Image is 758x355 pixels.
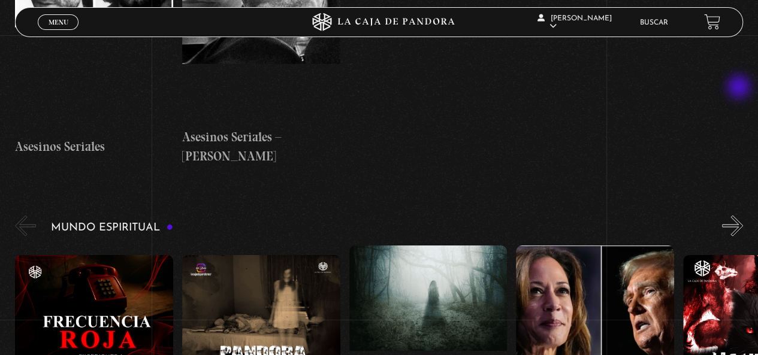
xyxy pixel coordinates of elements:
[49,19,68,26] span: Menu
[704,14,720,30] a: View your shopping cart
[15,137,173,156] h4: Asesinos Seriales
[44,29,73,37] span: Cerrar
[182,128,340,165] h4: Asesinos Seriales – [PERSON_NAME]
[15,216,36,236] button: Previous
[537,15,612,30] span: [PERSON_NAME]
[51,222,173,233] h3: Mundo Espiritual
[640,19,668,26] a: Buscar
[722,216,743,236] button: Next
